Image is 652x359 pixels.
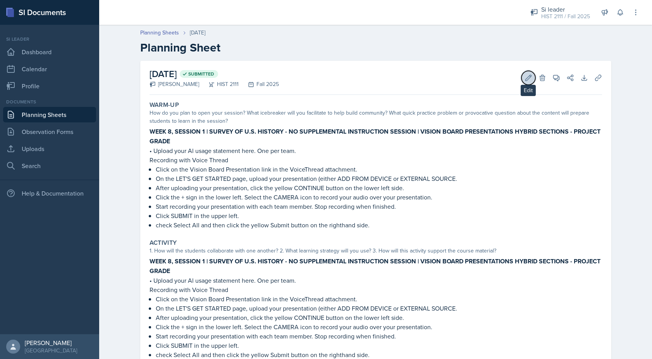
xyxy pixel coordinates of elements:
p: Click on the Vision Board Presentation link in the VoiceThread attachment. [156,294,602,304]
p: • Upload your Al usage statement here. One per team. [150,146,602,155]
p: On the LET'S GET STARTED page, upload your presentation (either ADD FROM DEVICE or EXTERNAL SOURCE. [156,174,602,183]
a: Observation Forms [3,124,96,139]
p: Start recording your presentation with each team member. Stop recording when finished. [156,332,602,341]
div: Si leader [541,5,590,14]
p: After uploading your presentation, click the yellow CONTINUE button on the lower left side. [156,313,602,322]
a: Search [3,158,96,173]
label: Activity [150,239,177,247]
h2: [DATE] [150,67,279,81]
span: Submitted [188,71,214,77]
div: How do you plan to open your session? What icebreaker will you facilitate to help build community... [150,109,602,125]
div: [PERSON_NAME] [150,80,199,88]
p: Click SUBMIT in the upper left. [156,341,602,350]
p: • Upload your Al usage statement here. One per team. [150,276,602,285]
p: Click the + sign in the lower left. Select the CAMERA icon to record your audio over your present... [156,322,602,332]
strong: WEEK 8, SESSION 1 | SURVEY OF U.S. HISTORY - NO SUPPLEMENTAL INSTRUCTION SESSION | VISION BOARD P... [150,257,600,275]
p: Click SUBMIT in the upper left. [156,211,602,220]
div: Help & Documentation [3,186,96,201]
p: Click the + sign in the lower left. Select the CAMERA icon to record your audio over your present... [156,192,602,202]
p: Start recording your presentation with each team member. Stop recording when finished. [156,202,602,211]
a: Planning Sheets [3,107,96,122]
div: Fall 2025 [239,80,279,88]
div: Documents [3,98,96,105]
a: Calendar [3,61,96,77]
h2: Planning Sheet [140,41,611,55]
p: Click on the Vision Board Presentation link in the VoiceThread attachment. [156,165,602,174]
button: Edit [521,71,535,85]
p: Recording with Voice Thread [150,285,602,294]
p: Recording with Voice Thread [150,155,602,165]
a: Dashboard [3,44,96,60]
a: Profile [3,78,96,94]
a: Uploads [3,141,96,156]
div: HIST 2111 [199,80,239,88]
div: [GEOGRAPHIC_DATA] [25,347,77,354]
strong: WEEK 8, SESSION 1 | SURVEY OF U.S. HISTORY - NO SUPPLEMENTAL INSTRUCTION SESSION | VISION BOARD P... [150,127,600,146]
p: After uploading your presentation, click the yellow CONTINUE button on the lower left side. [156,183,602,192]
div: 1. How will the students collaborate with one another? 2. What learning strategy will you use? 3.... [150,247,602,255]
div: [PERSON_NAME] [25,339,77,347]
p: check Select All and then click the yellow Submit button on the righthand side. [156,220,602,230]
p: On the LET'S GET STARTED page, upload your presentation (either ADD FROM DEVICE or EXTERNAL SOURCE. [156,304,602,313]
a: Planning Sheets [140,29,179,37]
div: HIST 2111 / Fall 2025 [541,12,590,21]
label: Warm-Up [150,101,179,109]
div: Si leader [3,36,96,43]
div: [DATE] [190,29,205,37]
